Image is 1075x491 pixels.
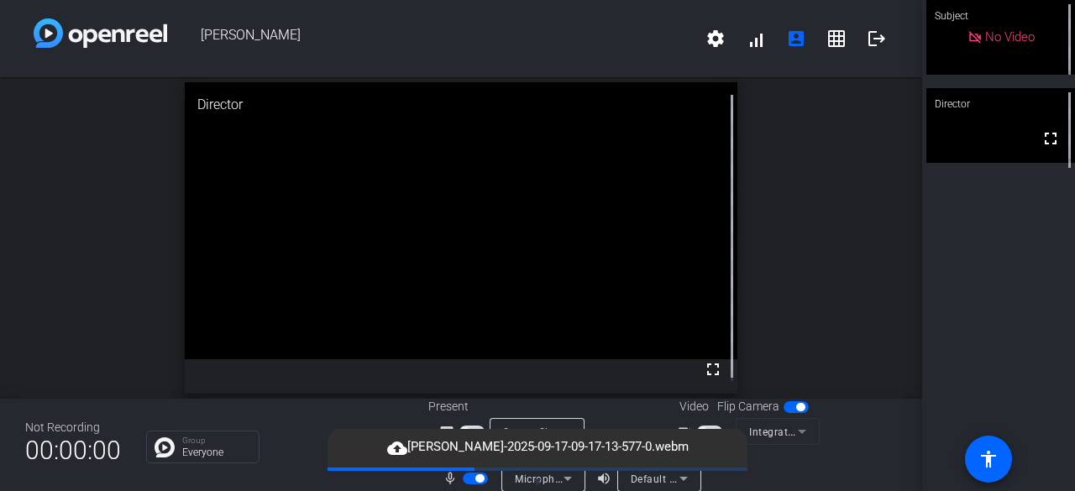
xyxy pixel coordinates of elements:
[185,82,738,128] div: Director
[736,18,776,59] button: signal_cellular_alt
[717,398,779,415] span: Flip Camera
[705,29,726,49] mat-icon: settings
[515,472,695,485] span: Microphone Array (Realtek(R) Audio)
[1041,128,1061,149] mat-icon: fullscreen
[34,18,167,48] img: white-gradient.svg
[439,421,459,441] mat-icon: screen_share_outline
[679,398,709,415] span: Video
[182,447,250,457] p: Everyone
[786,29,806,49] mat-icon: account_box
[826,29,847,49] mat-icon: grid_on
[379,437,697,457] span: [PERSON_NAME]-2025-09-17-09-17-13-577-0.webm
[596,468,616,488] mat-icon: volume_up
[631,472,812,485] span: Default - Speakers (Realtek(R) Audio)
[182,436,250,445] p: Group
[25,419,121,436] div: Not Recording
[985,29,1035,44] span: No Video
[867,29,887,49] mat-icon: logout
[926,88,1075,120] div: Director
[25,430,121,471] span: 00:00:00
[443,468,463,488] mat-icon: mic_none
[677,421,697,441] mat-icon: videocam_outline
[155,437,175,457] img: Chat Icon
[387,438,407,458] mat-icon: cloud_upload
[428,398,596,415] div: Present
[167,18,695,59] span: [PERSON_NAME]
[978,449,999,469] mat-icon: accessibility
[703,359,723,379] mat-icon: fullscreen
[532,474,544,489] span: ▼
